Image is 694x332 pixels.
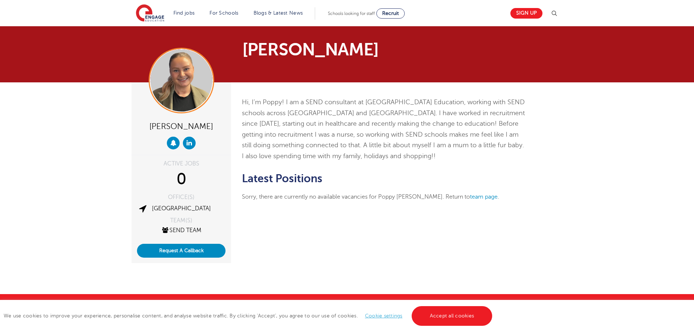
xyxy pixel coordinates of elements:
div: TEAM(S) [137,218,226,223]
a: For Schools [209,10,238,16]
a: SEND Team [161,227,201,234]
p: Hi, I’m Poppy! I am a SEND consultant at [GEOGRAPHIC_DATA] Education, working with SEND schools a... [242,97,526,161]
p: Sorry, there are currently no available vacancies for Poppy [PERSON_NAME]. Return to . [242,192,526,202]
a: Accept all cookies [412,306,493,326]
a: Recruit [376,8,405,19]
h2: Latest Positions [242,172,526,185]
a: Sign up [510,8,542,19]
button: Request A Callback [137,244,226,258]
a: Find jobs [173,10,195,16]
span: Recruit [382,11,399,16]
a: team page [470,194,498,200]
div: ACTIVE JOBS [137,161,226,167]
img: Engage Education [136,4,164,23]
span: We use cookies to improve your experience, personalise content, and analyse website traffic. By c... [4,313,494,319]
a: Cookie settings [365,313,403,319]
h1: [PERSON_NAME] [242,41,415,58]
a: Blogs & Latest News [254,10,303,16]
div: 0 [137,170,226,188]
div: [PERSON_NAME] [137,119,226,133]
div: OFFICE(S) [137,194,226,200]
a: [GEOGRAPHIC_DATA] [152,205,211,212]
span: Schools looking for staff [328,11,375,16]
